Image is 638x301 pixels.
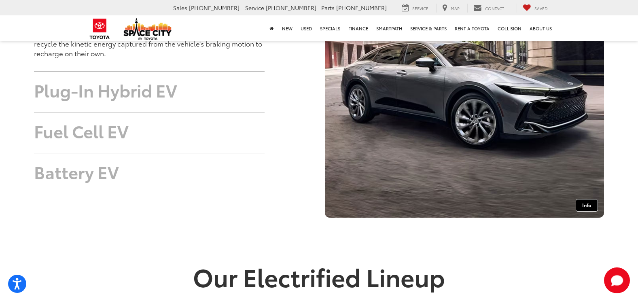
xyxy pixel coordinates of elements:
[189,4,240,12] span: [PHONE_NUMBER]
[494,15,526,41] a: Collision
[266,15,278,41] a: Home
[85,16,115,42] img: Toyota
[278,15,297,41] a: New
[406,15,451,41] a: Service & Parts
[526,15,556,41] a: About Us
[245,4,264,12] span: Service
[396,4,435,13] a: Service
[34,153,265,190] a: Battery EV
[534,5,548,11] span: Saved
[604,267,630,293] svg: Start Chat
[34,71,265,108] a: Plug-In Hybrid EV
[604,267,630,293] button: Toggle Chat Window
[451,15,494,41] a: Rent a Toyota
[436,4,466,13] a: Map
[336,4,387,12] span: [PHONE_NUMBER]
[123,18,172,40] img: Space City Toyota
[451,5,460,11] span: Map
[517,4,554,13] a: My Saved Vehicles
[316,15,344,41] a: Specials
[34,112,265,149] a: Fuel Cell EV
[485,5,504,11] span: Contact
[576,199,598,212] a: Info
[297,15,316,41] a: Used
[412,5,428,11] span: Service
[344,15,372,41] a: Finance
[173,4,187,12] span: Sales
[372,15,406,41] a: SmartPath
[321,4,335,12] span: Parts
[266,4,316,12] span: [PHONE_NUMBER]
[467,4,510,13] a: Contact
